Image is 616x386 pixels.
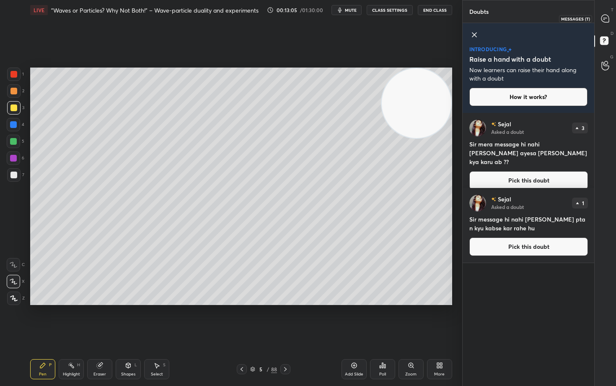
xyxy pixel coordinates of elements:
[7,168,24,182] div: 7
[63,372,80,376] div: Highlight
[469,171,588,190] button: Pick this doubt
[7,118,24,131] div: 4
[559,15,592,23] div: Messages (T)
[405,372,417,376] div: Zoom
[611,7,613,13] p: T
[610,54,613,60] p: G
[345,7,357,13] span: mute
[331,5,362,15] button: mute
[51,6,259,14] h4: "Waves or Particles? Why Not Both!" – Wave-particle duality and experiments
[7,101,24,115] div: 3
[469,54,551,64] h5: Raise a hand with a doubt
[469,215,588,232] h4: Sir message hi nahi [PERSON_NAME] pta n kyu kabse kar rahe hu
[611,30,613,37] p: D
[7,258,25,271] div: C
[7,84,24,98] div: 2
[271,365,277,373] div: 88
[151,372,163,376] div: Select
[469,140,588,166] h4: Sir mera message hi nahi [PERSON_NAME] ayesa [PERSON_NAME] kya karu ab ??
[7,135,24,148] div: 5
[434,372,445,376] div: More
[498,121,511,128] p: Sejal
[582,125,585,130] p: 3
[163,363,166,367] div: S
[135,363,137,367] div: L
[491,122,496,127] img: no-rating-badge.077c3623.svg
[469,66,588,83] p: Now learners can raise their hand along with a doubt
[491,197,496,202] img: no-rating-badge.077c3623.svg
[463,0,495,23] p: Doubts
[491,128,524,135] p: Asked a doubt
[491,203,524,210] p: Asked a doubt
[367,5,413,15] button: CLASS SETTINGS
[469,237,588,256] button: Pick this doubt
[7,275,25,288] div: X
[257,367,265,372] div: 5
[379,372,386,376] div: Poll
[463,113,595,386] div: grid
[469,47,507,52] p: introducing
[469,120,486,136] img: c3fb13817f454b45ae01e1b3f4ec8f52.jpg
[7,68,24,81] div: 1
[49,363,52,367] div: P
[7,292,25,305] div: Z
[469,88,588,106] button: How it works?
[93,372,106,376] div: Eraser
[77,363,80,367] div: H
[267,367,269,372] div: /
[498,196,511,203] p: Sejal
[418,5,452,15] button: End Class
[582,201,584,206] p: 1
[39,372,47,376] div: Pen
[508,48,512,52] img: large-star.026637fe.svg
[345,372,363,376] div: Add Slide
[30,5,48,15] div: LIVE
[469,195,486,211] img: c3fb13817f454b45ae01e1b3f4ec8f52.jpg
[7,151,24,165] div: 6
[507,50,509,53] img: small-star.76a44327.svg
[121,372,135,376] div: Shapes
